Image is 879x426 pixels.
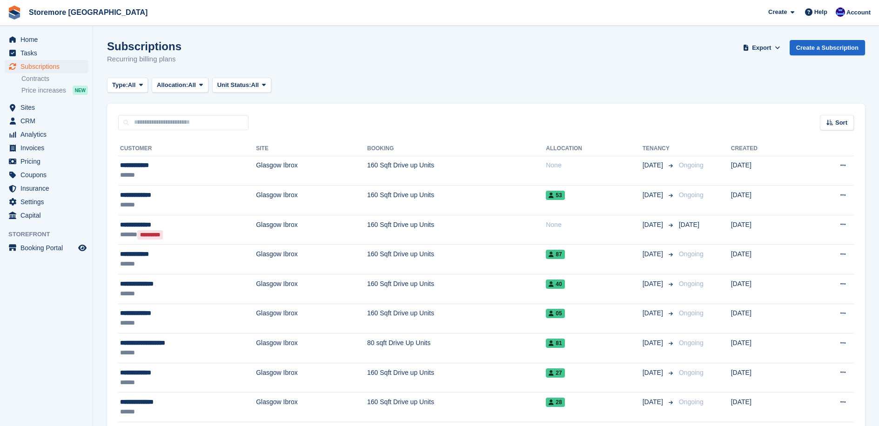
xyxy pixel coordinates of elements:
[20,209,76,222] span: Capital
[367,245,546,274] td: 160 Sqft Drive up Units
[643,368,665,378] span: [DATE]
[20,47,76,60] span: Tasks
[367,393,546,422] td: 160 Sqft Drive up Units
[5,141,88,154] a: menu
[5,33,88,46] a: menu
[679,339,704,346] span: Ongoing
[731,333,802,363] td: [DATE]
[256,245,367,274] td: Glasgow Ibrox
[546,280,564,289] span: 40
[731,393,802,422] td: [DATE]
[643,141,675,156] th: Tenancy
[643,308,665,318] span: [DATE]
[217,80,251,90] span: Unit Status:
[5,182,88,195] a: menu
[731,304,802,333] td: [DATE]
[643,338,665,348] span: [DATE]
[20,114,76,127] span: CRM
[5,209,88,222] a: menu
[679,369,704,376] span: Ongoing
[256,156,367,186] td: Glasgow Ibrox
[546,191,564,200] span: 53
[679,398,704,406] span: Ongoing
[25,5,151,20] a: Storemore [GEOGRAPHIC_DATA]
[836,7,845,17] img: Angela
[546,309,564,318] span: 05
[107,54,181,65] p: Recurring billing plans
[731,245,802,274] td: [DATE]
[768,7,787,17] span: Create
[546,250,564,259] span: 87
[731,141,802,156] th: Created
[20,60,76,73] span: Subscriptions
[20,141,76,154] span: Invoices
[20,241,76,254] span: Booking Portal
[679,221,699,228] span: [DATE]
[731,274,802,304] td: [DATE]
[5,195,88,208] a: menu
[256,363,367,393] td: Glasgow Ibrox
[5,128,88,141] a: menu
[643,190,665,200] span: [DATE]
[367,215,546,245] td: 160 Sqft Drive up Units
[546,141,643,156] th: Allocation
[790,40,865,55] a: Create a Subscription
[73,86,88,95] div: NEW
[5,241,88,254] a: menu
[20,195,76,208] span: Settings
[256,274,367,304] td: Glasgow Ibrox
[679,280,704,287] span: Ongoing
[679,191,704,199] span: Ongoing
[256,186,367,215] td: Glasgow Ibrox
[107,40,181,53] h1: Subscriptions
[8,230,93,239] span: Storefront
[5,101,88,114] a: menu
[107,78,148,93] button: Type: All
[731,186,802,215] td: [DATE]
[20,168,76,181] span: Coupons
[643,249,665,259] span: [DATE]
[20,101,76,114] span: Sites
[679,250,704,258] span: Ongoing
[256,141,367,156] th: Site
[835,118,847,127] span: Sort
[546,368,564,378] span: 27
[741,40,782,55] button: Export
[256,393,367,422] td: Glasgow Ibrox
[367,156,546,186] td: 160 Sqft Drive up Units
[546,398,564,407] span: 28
[112,80,128,90] span: Type:
[5,60,88,73] a: menu
[546,339,564,348] span: 81
[20,128,76,141] span: Analytics
[5,155,88,168] a: menu
[643,279,665,289] span: [DATE]
[7,6,21,20] img: stora-icon-8386f47178a22dfd0bd8f6a31ec36ba5ce8667c1dd55bd0f319d3a0aa187defe.svg
[21,74,88,83] a: Contracts
[752,43,771,53] span: Export
[731,215,802,245] td: [DATE]
[731,363,802,393] td: [DATE]
[5,168,88,181] a: menu
[814,7,827,17] span: Help
[212,78,271,93] button: Unit Status: All
[5,47,88,60] a: menu
[367,274,546,304] td: 160 Sqft Drive up Units
[643,160,665,170] span: [DATE]
[367,363,546,393] td: 160 Sqft Drive up Units
[367,333,546,363] td: 80 sqft Drive Up Units
[21,85,88,95] a: Price increases NEW
[846,8,871,17] span: Account
[256,304,367,333] td: Glasgow Ibrox
[546,220,643,230] div: None
[21,86,66,95] span: Price increases
[546,160,643,170] div: None
[679,309,704,317] span: Ongoing
[643,397,665,407] span: [DATE]
[128,80,136,90] span: All
[20,33,76,46] span: Home
[367,141,546,156] th: Booking
[256,215,367,245] td: Glasgow Ibrox
[20,182,76,195] span: Insurance
[77,242,88,253] a: Preview store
